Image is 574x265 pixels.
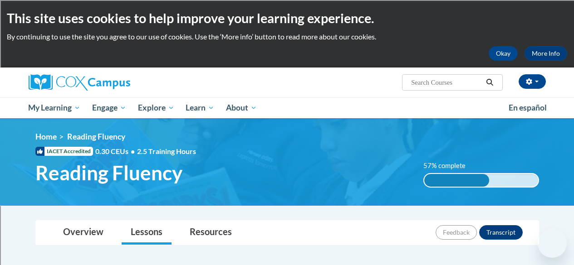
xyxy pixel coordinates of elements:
[538,229,567,258] iframe: Button to launch messaging window
[138,102,174,113] span: Explore
[410,77,483,88] input: Search Courses
[28,102,80,113] span: My Learning
[22,97,553,118] div: Main menu
[35,161,182,185] span: Reading Fluency
[132,97,180,118] a: Explore
[23,97,87,118] a: My Learning
[29,74,192,91] a: Cox Campus
[67,132,125,141] span: Reading Fluency
[483,77,496,88] button: Search
[186,102,214,113] span: Learn
[92,102,126,113] span: Engage
[423,161,476,171] label: 57% complete
[29,74,130,91] img: Cox Campus
[503,98,553,117] a: En español
[131,147,135,155] span: •
[95,146,137,156] span: 0.30 CEUs
[137,147,196,155] span: 2.5 Training Hours
[424,174,489,187] div: 57% complete
[35,147,93,156] span: IACET Accredited
[86,97,132,118] a: Engage
[519,74,546,89] button: Account Settings
[220,97,263,118] a: About
[226,102,257,113] span: About
[180,97,220,118] a: Learn
[35,132,57,141] a: Home
[509,103,547,112] span: En español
